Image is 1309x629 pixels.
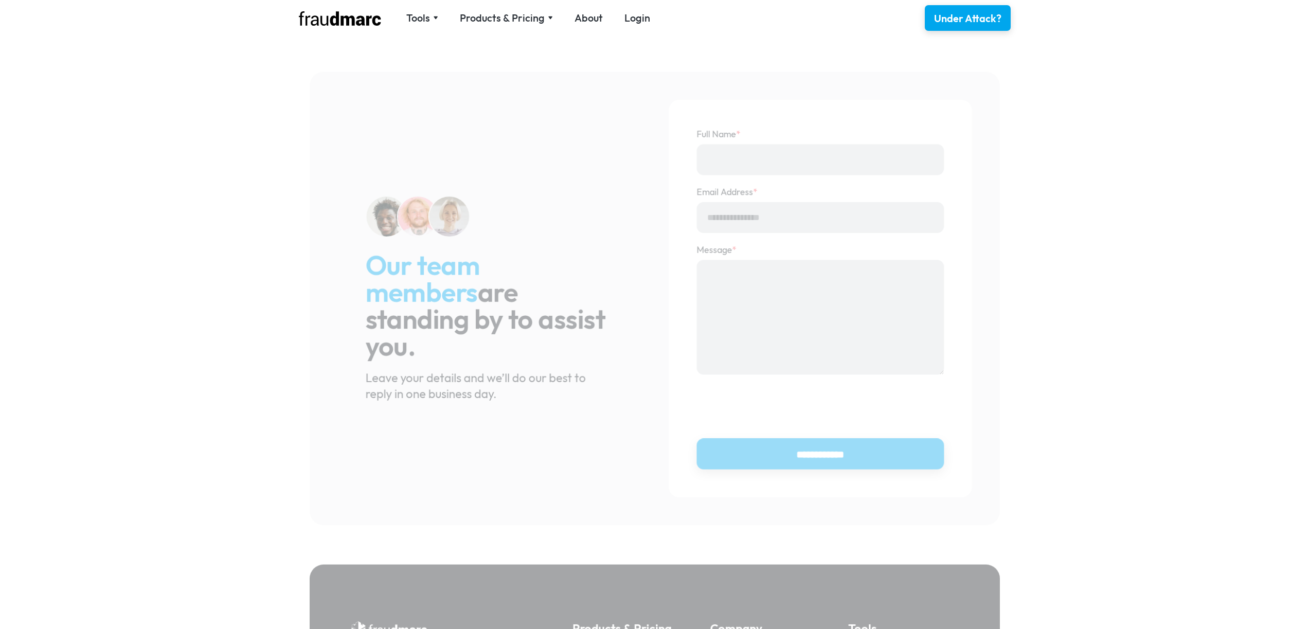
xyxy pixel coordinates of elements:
form: Contact Form [696,128,944,469]
div: Products & Pricing [460,11,545,25]
a: About [575,11,603,25]
label: Full Name [696,128,944,140]
label: Email Address [696,186,944,199]
a: Login [624,11,650,25]
a: Under Attack? [925,5,1011,31]
div: Products & Pricing [460,11,553,25]
iframe: reCAPTCHA [696,385,848,424]
div: Tools [406,11,438,25]
div: Leave your details and we’ll do our best to reply in one business day. [365,370,613,402]
span: Our team members [365,248,480,309]
h2: are standing by to assist you. [365,251,613,359]
div: Tools [406,11,430,25]
label: Message [696,243,944,256]
div: Under Attack? [934,11,1001,26]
